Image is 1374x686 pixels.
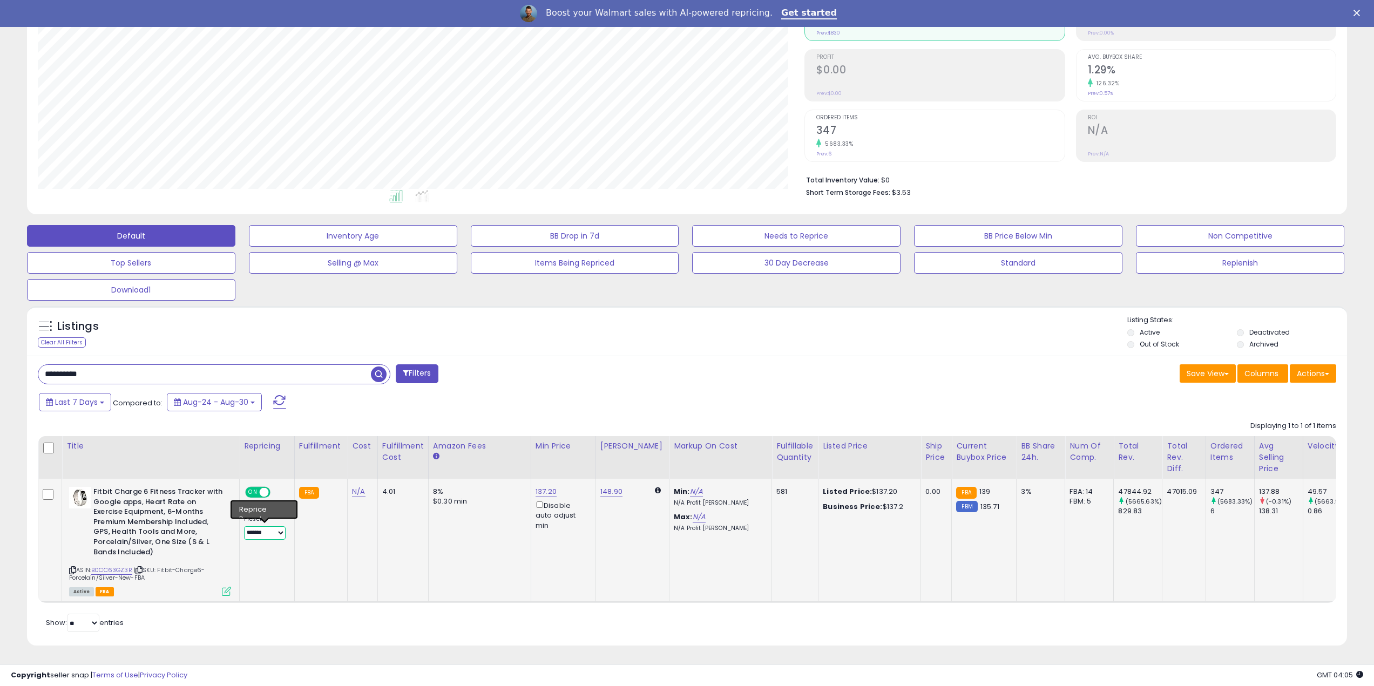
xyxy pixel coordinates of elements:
[956,440,1012,463] div: Current Buybox Price
[39,393,111,411] button: Last 7 Days
[471,252,679,274] button: Items Being Repriced
[433,487,523,497] div: 8%
[1088,90,1113,97] small: Prev: 0.57%
[1210,440,1250,463] div: Ordered Items
[600,486,622,497] a: 148.90
[167,393,262,411] button: Aug-24 - Aug-30
[1249,328,1290,337] label: Deactivated
[925,487,943,497] div: 0.00
[1237,364,1288,383] button: Columns
[1136,252,1344,274] button: Replenish
[956,487,976,499] small: FBA
[1088,151,1109,157] small: Prev: N/A
[69,566,205,582] span: | SKU: Fitbit-Charge6-Porcelain/Silver-New-FBA
[55,397,98,407] span: Last 7 Days
[925,440,947,463] div: Ship Price
[823,440,916,452] div: Listed Price
[674,486,690,497] b: Min:
[1088,124,1336,139] h2: N/A
[352,486,365,497] a: N/A
[1136,225,1344,247] button: Non Competitive
[600,440,665,452] div: [PERSON_NAME]
[1093,79,1120,87] small: 126.32%
[536,486,557,497] a: 137.20
[249,252,457,274] button: Selling @ Max
[1088,64,1336,78] h2: 1.29%
[1250,421,1336,431] div: Displaying 1 to 1 of 1 items
[816,30,840,36] small: Prev: $830
[1308,487,1351,497] div: 49.57
[1118,440,1158,463] div: Total Rev.
[183,397,248,407] span: Aug-24 - Aug-30
[816,124,1064,139] h2: 347
[1308,506,1351,516] div: 0.86
[674,440,767,452] div: Markup on Cost
[823,486,872,497] b: Listed Price:
[816,55,1064,60] span: Profit
[27,279,235,301] button: Download1
[536,499,587,531] div: Disable auto adjust min
[674,512,693,522] b: Max:
[1140,339,1179,349] label: Out of Stock
[1259,487,1303,497] div: 137.88
[382,440,424,463] div: Fulfillment Cost
[776,487,810,497] div: 581
[1070,440,1109,463] div: Num of Comp.
[806,175,879,185] b: Total Inventory Value:
[1021,440,1060,463] div: BB Share 24h.
[1118,487,1162,497] div: 47844.92
[956,501,977,512] small: FBM
[46,617,124,628] span: Show: entries
[1210,487,1254,497] div: 347
[396,364,438,383] button: Filters
[816,64,1064,78] h2: $0.00
[980,501,999,512] span: 135.71
[1070,497,1105,506] div: FBM: 5
[914,225,1122,247] button: BB Price Below Min
[1167,487,1197,497] div: 47015.09
[27,252,235,274] button: Top Sellers
[1140,328,1160,337] label: Active
[693,512,706,522] a: N/A
[11,670,187,681] div: seller snap | |
[776,440,814,463] div: Fulfillable Quantity
[816,151,831,157] small: Prev: 6
[246,488,260,497] span: ON
[382,487,420,497] div: 4.01
[244,515,286,540] div: Preset:
[1259,506,1303,516] div: 138.31
[93,487,225,560] b: Fitbit Charge 6 Fitness Tracker with Google apps, Heart Rate on Exercise Equipment, 6-Months Prem...
[1167,440,1201,474] div: Total Rev. Diff.
[244,440,290,452] div: Repricing
[1308,440,1347,452] div: Velocity
[1088,55,1336,60] span: Avg. Buybox Share
[823,501,882,512] b: Business Price:
[1317,670,1363,680] span: 2025-09-7 04:05 GMT
[1070,487,1105,497] div: FBA: 14
[669,436,772,479] th: The percentage added to the cost of goods (COGS) that forms the calculator for Min & Max prices.
[1088,30,1114,36] small: Prev: 0.00%
[69,487,231,595] div: ASIN:
[1266,497,1291,506] small: (-0.31%)
[244,504,286,513] div: Win BuyBox *
[1244,368,1278,379] span: Columns
[471,225,679,247] button: BB Drop in 7d
[692,225,901,247] button: Needs to Reprice
[816,115,1064,121] span: Ordered Items
[27,225,235,247] button: Default
[546,8,773,18] div: Boost your Walmart sales with AI-powered repricing.
[1210,506,1254,516] div: 6
[520,5,537,22] img: Profile image for Adrian
[781,8,837,19] a: Get started
[113,398,163,408] span: Compared to:
[821,140,853,148] small: 5683.33%
[690,486,703,497] a: N/A
[1315,497,1351,506] small: (5663.95%)
[914,252,1122,274] button: Standard
[1249,339,1278,349] label: Archived
[1290,364,1336,383] button: Actions
[674,499,763,507] p: N/A Profit [PERSON_NAME]
[249,225,457,247] button: Inventory Age
[69,487,91,508] img: 31gHauG4mQL._SL40_.jpg
[1088,115,1336,121] span: ROI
